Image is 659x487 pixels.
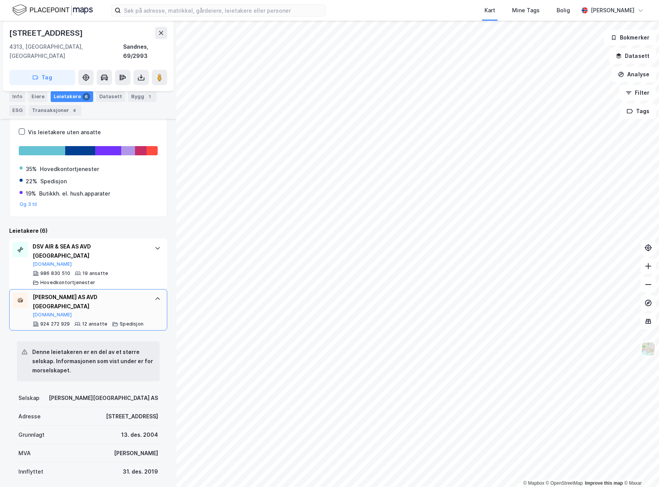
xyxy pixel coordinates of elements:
[18,393,40,403] div: Selskap
[40,280,95,286] div: Hovedkontortjenester
[641,342,656,356] img: Z
[9,70,75,85] button: Tag
[29,105,81,116] div: Transaksjoner
[33,293,147,311] div: [PERSON_NAME] AS AVD [GEOGRAPHIC_DATA]
[523,480,544,486] a: Mapbox
[114,449,158,458] div: [PERSON_NAME]
[620,104,656,119] button: Tags
[51,91,93,102] div: Leietakere
[40,321,70,327] div: 924 272 929
[96,91,125,102] div: Datasett
[33,242,147,260] div: DSV AIR & SEA AS AVD [GEOGRAPHIC_DATA]
[32,347,153,375] div: Denne leietakeren er en del av et større selskap. Informasjonen som vist under er for morselskapet.
[619,85,656,100] button: Filter
[123,42,167,61] div: Sandnes, 69/2993
[621,450,659,487] iframe: Chat Widget
[33,261,72,267] button: [DOMAIN_NAME]
[604,30,656,45] button: Bokmerker
[123,467,158,476] div: 31. des. 2019
[106,412,158,421] div: [STREET_ADDRESS]
[26,189,36,198] div: 19%
[128,91,157,102] div: Bygg
[146,93,153,100] div: 1
[9,91,25,102] div: Info
[120,321,143,327] div: Spedisjon
[40,165,99,174] div: Hovedkontortjenester
[26,177,37,186] div: 22%
[9,27,84,39] div: [STREET_ADDRESS]
[121,430,158,439] div: 13. des. 2004
[82,321,107,327] div: 12 ansatte
[9,226,167,235] div: Leietakere (6)
[71,107,78,114] div: 4
[28,91,48,102] div: Eiere
[20,201,37,207] button: Og 3 til
[18,430,44,439] div: Grunnlagt
[9,105,26,116] div: ESG
[546,480,583,486] a: OpenStreetMap
[33,312,72,318] button: [DOMAIN_NAME]
[18,412,41,421] div: Adresse
[82,93,90,100] div: 6
[18,449,31,458] div: MVA
[512,6,540,15] div: Mine Tags
[557,6,570,15] div: Bolig
[26,165,37,174] div: 35%
[621,450,659,487] div: Kontrollprogram for chat
[611,67,656,82] button: Analyse
[49,393,158,403] div: [PERSON_NAME][GEOGRAPHIC_DATA] AS
[40,270,70,276] div: 986 830 510
[82,270,108,276] div: 19 ansatte
[591,6,634,15] div: [PERSON_NAME]
[12,3,93,17] img: logo.f888ab2527a4732fd821a326f86c7f29.svg
[18,467,43,476] div: Innflyttet
[609,48,656,64] button: Datasett
[39,189,110,198] div: Butikkh. el. hush.apparater
[585,480,623,486] a: Improve this map
[28,128,101,137] div: Vis leietakere uten ansatte
[9,42,123,61] div: 4313, [GEOGRAPHIC_DATA], [GEOGRAPHIC_DATA]
[121,5,326,16] input: Søk på adresse, matrikkel, gårdeiere, leietakere eller personer
[40,177,67,186] div: Spedisjon
[484,6,495,15] div: Kart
